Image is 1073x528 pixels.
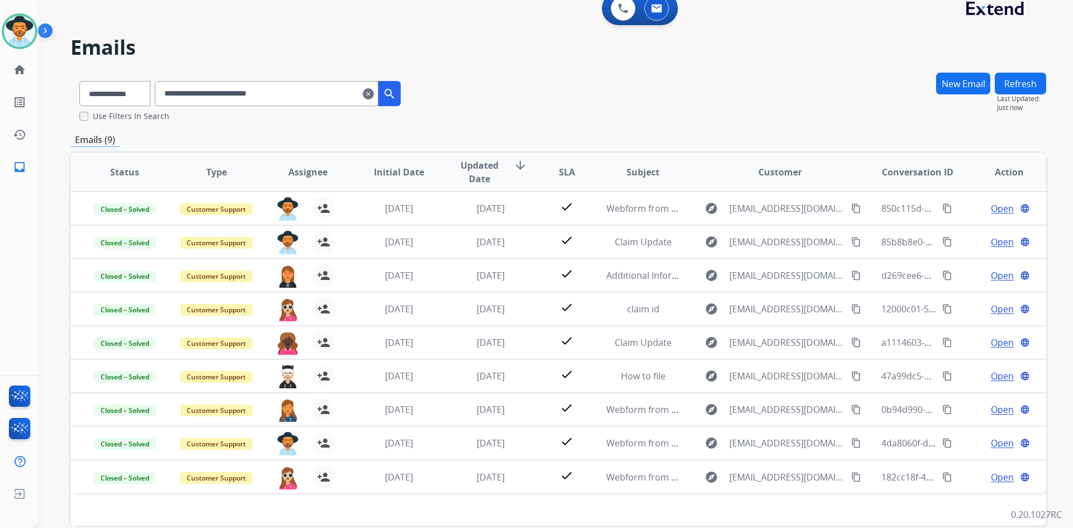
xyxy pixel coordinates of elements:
[942,304,952,314] mat-icon: content_copy
[995,73,1046,94] button: Refresh
[881,202,1051,215] span: 850c115d-b365-446c-abf4-d9ee0f8dbcd4
[93,111,169,122] label: Use Filters In Search
[729,403,844,416] span: [EMAIL_ADDRESS][DOMAIN_NAME]
[277,298,299,321] img: agent-avatar
[936,73,990,94] button: New Email
[991,235,1014,249] span: Open
[705,269,718,282] mat-icon: explore
[477,269,505,282] span: [DATE]
[1020,304,1030,314] mat-icon: language
[942,472,952,482] mat-icon: content_copy
[385,336,413,349] span: [DATE]
[955,153,1046,192] th: Action
[705,369,718,383] mat-icon: explore
[317,336,330,349] mat-icon: person_add
[942,203,952,213] mat-icon: content_copy
[385,437,413,449] span: [DATE]
[991,336,1014,349] span: Open
[606,437,860,449] span: Webform from [EMAIL_ADDRESS][DOMAIN_NAME] on [DATE]
[991,470,1014,484] span: Open
[317,269,330,282] mat-icon: person_add
[1020,438,1030,448] mat-icon: language
[180,472,253,484] span: Customer Support
[94,405,156,416] span: Closed – Solved
[729,235,844,249] span: [EMAIL_ADDRESS][DOMAIN_NAME]
[606,471,860,483] span: Webform from [EMAIL_ADDRESS][DOMAIN_NAME] on [DATE]
[94,237,156,249] span: Closed – Solved
[991,302,1014,316] span: Open
[385,236,413,248] span: [DATE]
[705,436,718,450] mat-icon: explore
[94,203,156,215] span: Closed – Solved
[1020,472,1030,482] mat-icon: language
[385,403,413,416] span: [DATE]
[277,264,299,288] img: agent-avatar
[277,197,299,221] img: agent-avatar
[991,202,1014,215] span: Open
[477,303,505,315] span: [DATE]
[1011,508,1062,521] p: 0.20.1027RC
[454,159,505,185] span: Updated Date
[385,269,413,282] span: [DATE]
[881,471,1049,483] span: 182cc18f-4418-4b7a-828c-bdf1d14871c0
[942,371,952,381] mat-icon: content_copy
[70,133,120,147] p: Emails (9)
[288,165,327,179] span: Assignee
[13,63,26,77] mat-icon: home
[560,301,573,314] mat-icon: check
[180,270,253,282] span: Customer Support
[560,267,573,280] mat-icon: check
[317,403,330,416] mat-icon: person_add
[729,436,844,450] span: [EMAIL_ADDRESS][DOMAIN_NAME]
[317,202,330,215] mat-icon: person_add
[1020,405,1030,415] mat-icon: language
[560,469,573,482] mat-icon: check
[705,336,718,349] mat-icon: explore
[277,331,299,355] img: agent-avatar
[851,371,861,381] mat-icon: content_copy
[705,403,718,416] mat-icon: explore
[627,303,659,315] span: claim id
[514,159,527,172] mat-icon: arrow_downward
[851,237,861,247] mat-icon: content_copy
[881,303,1049,315] span: 12000c01-5189-4ece-9fd7-daa7f40e3320
[729,302,844,316] span: [EMAIL_ADDRESS][DOMAIN_NAME]
[317,302,330,316] mat-icon: person_add
[13,96,26,109] mat-icon: list_alt
[277,398,299,422] img: agent-avatar
[363,87,374,101] mat-icon: clear
[317,470,330,484] mat-icon: person_add
[942,438,952,448] mat-icon: content_copy
[206,165,227,179] span: Type
[1020,237,1030,247] mat-icon: language
[851,203,861,213] mat-icon: content_copy
[621,370,666,382] span: How to file
[560,435,573,448] mat-icon: check
[477,336,505,349] span: [DATE]
[4,16,35,47] img: avatar
[560,334,573,348] mat-icon: check
[180,203,253,215] span: Customer Support
[1020,371,1030,381] mat-icon: language
[94,270,156,282] span: Closed – Solved
[606,269,805,282] span: Additional Information Required for Your Claim
[385,370,413,382] span: [DATE]
[560,368,573,381] mat-icon: check
[729,202,844,215] span: [EMAIL_ADDRESS][DOMAIN_NAME]
[317,235,330,249] mat-icon: person_add
[615,236,672,248] span: Claim Update
[729,269,844,282] span: [EMAIL_ADDRESS][DOMAIN_NAME]
[851,270,861,280] mat-icon: content_copy
[385,471,413,483] span: [DATE]
[881,336,1051,349] span: a1114603-ff68-4451-9b36-eb591aab1558
[180,405,253,416] span: Customer Support
[94,304,156,316] span: Closed – Solved
[94,438,156,450] span: Closed – Solved
[94,472,156,484] span: Closed – Solved
[317,436,330,450] mat-icon: person_add
[851,405,861,415] mat-icon: content_copy
[882,165,953,179] span: Conversation ID
[991,369,1014,383] span: Open
[13,160,26,174] mat-icon: inbox
[180,304,253,316] span: Customer Support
